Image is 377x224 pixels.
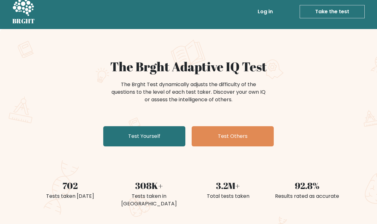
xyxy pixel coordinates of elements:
[255,5,275,18] a: Log in
[271,192,343,200] div: Results rated as accurate
[192,126,274,146] a: Test Others
[12,17,35,25] h5: BRGHT
[113,192,185,208] div: Tests taken in [GEOGRAPHIC_DATA]
[103,126,185,146] a: Test Yourself
[192,179,264,192] div: 3.2M+
[192,192,264,200] div: Total tests taken
[113,179,185,192] div: 308K+
[271,179,343,192] div: 92.8%
[110,81,267,103] div: The Brght Test dynamically adjusts the difficulty of the questions to the level of each test take...
[34,179,106,192] div: 702
[34,192,106,200] div: Tests taken [DATE]
[300,5,365,18] a: Take the test
[34,59,343,74] h1: The Brght Adaptive IQ Test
